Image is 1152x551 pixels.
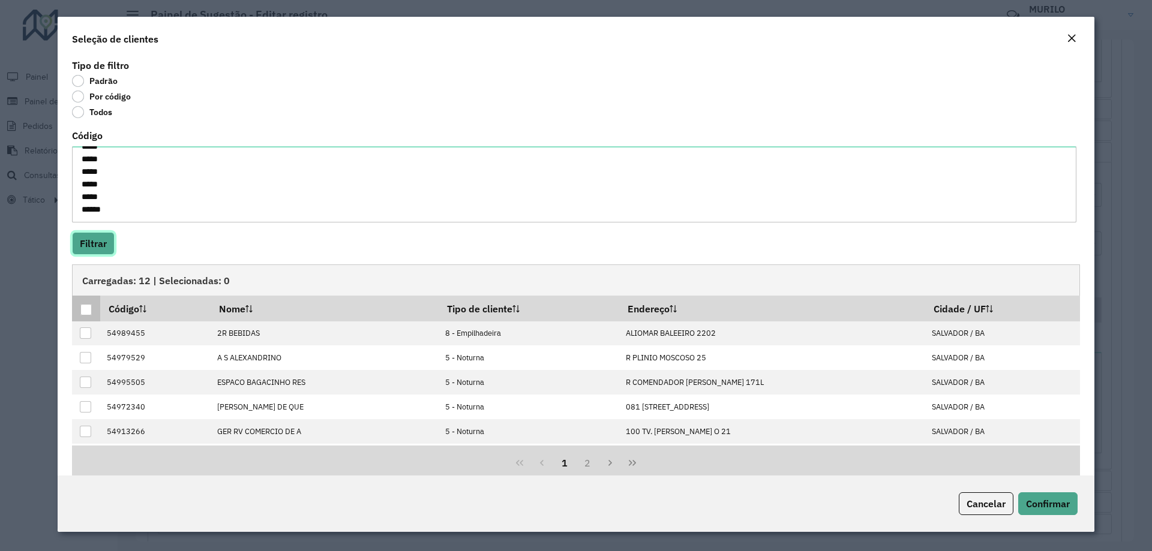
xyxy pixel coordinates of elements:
label: Por código [72,91,131,103]
button: Next Page [599,451,622,474]
td: SALVADOR / BA [926,370,1080,395]
label: Tipo de filtro [72,58,129,73]
label: Padrão [72,75,118,87]
td: 54995505 [100,370,211,395]
em: Fechar [1067,34,1076,43]
th: Endereço [620,296,926,321]
td: R COMENDADOR [PERSON_NAME] 171L [620,370,926,395]
td: 5 - Noturna [439,370,620,395]
td: SALVADOR / BA [926,444,1080,468]
button: Close [1063,31,1080,47]
th: Tipo de cliente [439,296,620,321]
td: 54920517 [100,444,211,468]
button: Last Page [621,451,644,474]
td: R PLINIO MOSCOSO 25 [620,345,926,370]
td: 8 - Empilhadeira [439,321,620,346]
button: 2 [576,451,599,474]
td: A S ALEXANDRINO [211,345,439,370]
td: 5 - Noturna [439,345,620,370]
td: JL GASTROBAR LTDA [211,444,439,468]
th: Nome [211,296,439,321]
td: 54989455 [100,321,211,346]
span: Cancelar [967,498,1006,510]
td: 5 - Noturna [439,444,620,468]
td: R MACEIO 86 [620,444,926,468]
td: 54979529 [100,345,211,370]
td: 5 - Noturna [439,419,620,444]
td: 100 TV. [PERSON_NAME] O 21 [620,419,926,444]
button: Cancelar [959,492,1013,515]
span: Confirmar [1026,498,1070,510]
div: Carregadas: 12 | Selecionadas: 0 [72,264,1080,296]
label: Todos [72,106,112,118]
td: 081 [STREET_ADDRESS] [620,395,926,419]
th: Código [100,296,211,321]
td: SALVADOR / BA [926,419,1080,444]
h4: Seleção de clientes [72,32,158,46]
button: Confirmar [1018,492,1078,515]
td: 54913266 [100,419,211,444]
button: Filtrar [72,232,115,255]
td: SALVADOR / BA [926,395,1080,419]
th: Cidade / UF [926,296,1080,321]
td: GER RV COMERCIO DE A [211,419,439,444]
td: [PERSON_NAME] DE QUE [211,395,439,419]
label: Código [72,128,103,143]
button: 1 [553,451,576,474]
td: ALIOMAR BALEEIRO 2202 [620,321,926,346]
td: SALVADOR / BA [926,345,1080,370]
td: SALVADOR / BA [926,321,1080,346]
td: 54972340 [100,395,211,419]
td: ESPACO BAGACINHO RES [211,370,439,395]
td: 2R BEBIDAS [211,321,439,346]
td: 5 - Noturna [439,395,620,419]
